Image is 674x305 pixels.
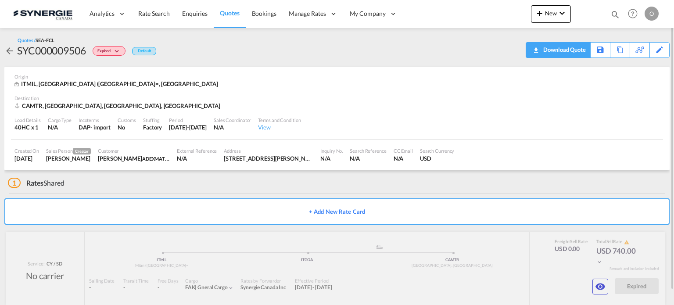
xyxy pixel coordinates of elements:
[420,147,455,154] div: Search Currency
[591,43,610,57] div: Save As Template
[113,49,123,54] md-icon: icon-chevron-down
[14,123,41,131] div: 40HC x 1
[4,43,17,57] div: icon-arrow-left
[252,10,276,17] span: Bookings
[214,117,251,123] div: Sales Coordinator
[14,73,660,80] div: Origin
[177,154,217,162] div: N/A
[557,8,567,18] md-icon: icon-chevron-down
[90,123,111,131] div: - import
[350,9,386,18] span: My Company
[8,178,21,188] span: 1
[14,147,39,154] div: Created On
[350,147,386,154] div: Search Reference
[531,44,541,50] md-icon: icon-download
[420,154,455,162] div: USD
[17,43,86,57] div: SYC000009506
[220,9,239,17] span: Quotes
[182,10,208,17] span: Enquiries
[86,43,128,57] div: Change Status Here
[214,123,251,131] div: N/A
[224,154,313,162] div: 7911 Marco Polo, Montrea, QC, H1E 1NB
[21,80,218,87] span: ITMIL, [GEOGRAPHIC_DATA] ([GEOGRAPHIC_DATA]=, [GEOGRAPHIC_DATA]
[142,155,214,162] span: ADEXMAT [GEOGRAPHIC_DATA]
[90,9,115,18] span: Analytics
[394,147,413,154] div: CC Email
[93,46,125,56] div: Change Status Here
[625,6,645,22] div: Help
[531,43,586,57] div: Download Quote
[79,123,90,131] div: DAP
[14,95,660,101] div: Destination
[14,102,222,110] div: CAMTR, Montreal, QC, Americas
[394,154,413,162] div: N/A
[592,279,608,294] button: icon-eye
[98,147,170,154] div: Customer
[4,198,670,225] button: + Add New Rate Card
[8,178,65,188] div: Shared
[138,10,170,17] span: Rate Search
[350,154,386,162] div: N/A
[79,117,111,123] div: Incoterms
[36,37,54,43] span: SEA-FCL
[118,123,136,131] div: No
[14,80,220,88] div: ITMIL, Milan (Milano=, Asia Pacific
[645,7,659,21] div: O
[46,154,91,162] div: Daniel Dico
[118,117,136,123] div: Customs
[169,123,207,131] div: 31 Mar 2025
[531,43,586,57] div: Quote PDF is not available at this time
[98,154,170,162] div: William Carfagnini
[73,148,91,154] span: Creator
[143,117,162,123] div: Stuffing
[4,46,15,56] md-icon: icon-arrow-left
[610,10,620,19] md-icon: icon-magnify
[48,123,72,131] div: N/A
[531,5,571,23] button: icon-plus 400-fgNewicon-chevron-down
[13,4,72,24] img: 1f56c880d42311ef80fc7dca854c8e59.png
[177,147,217,154] div: External Reference
[48,117,72,123] div: Cargo Type
[258,123,301,131] div: View
[534,8,545,18] md-icon: icon-plus 400-fg
[169,117,207,123] div: Period
[320,154,343,162] div: N/A
[258,117,301,123] div: Terms and Condition
[14,154,39,162] div: 16 Mar 2025
[97,48,113,57] span: Expired
[595,281,606,292] md-icon: icon-eye
[541,43,586,57] div: Download Quote
[26,179,44,187] span: Rates
[143,123,162,131] div: Factory Stuffing
[320,147,343,154] div: Inquiry No.
[625,6,640,21] span: Help
[18,37,54,43] div: Quotes /SEA-FCL
[14,117,41,123] div: Load Details
[610,10,620,23] div: icon-magnify
[46,147,91,154] div: Sales Person
[224,147,313,154] div: Address
[534,10,567,17] span: New
[289,9,326,18] span: Manage Rates
[132,47,156,55] div: Default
